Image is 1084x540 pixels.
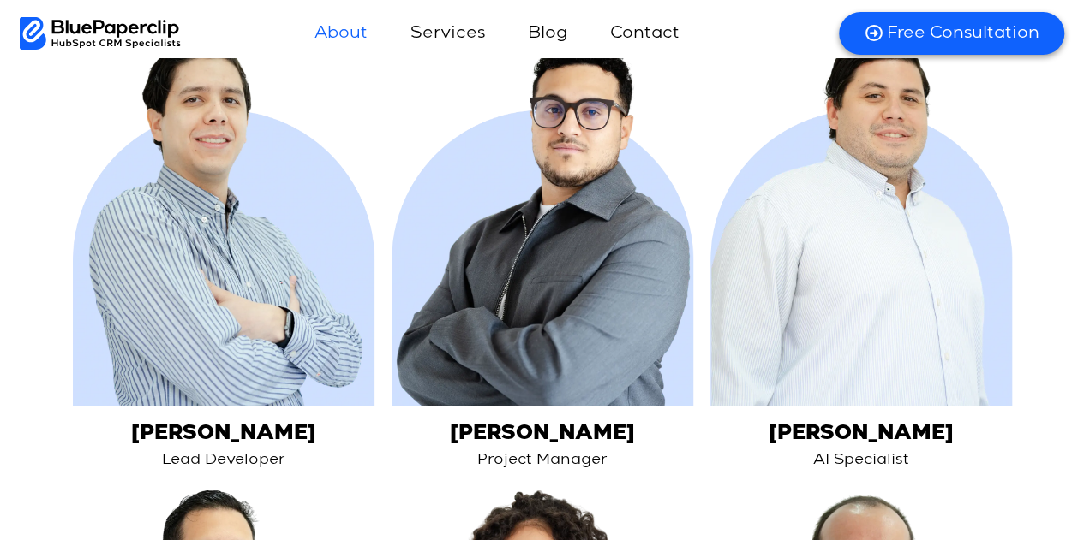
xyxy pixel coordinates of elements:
[393,13,502,54] a: Services
[593,13,697,54] a: Contact
[839,12,1064,55] a: Free Consultation
[20,17,182,50] img: BluePaperClip Logo black
[181,13,817,54] nav: Menu
[297,13,385,54] a: About
[73,448,374,472] p: Lead Developer
[511,13,584,54] a: Blog
[710,423,1012,448] h3: [PERSON_NAME]
[392,448,693,472] p: Project Manager
[886,22,1039,45] span: Free Consultation
[710,448,1012,472] p: AI Specialist
[73,423,374,448] h3: [PERSON_NAME]
[392,423,693,448] h3: [PERSON_NAME]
